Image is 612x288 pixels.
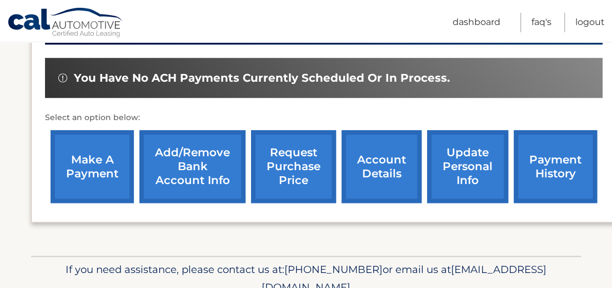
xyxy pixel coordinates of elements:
a: request purchase price [251,130,336,203]
p: Select an option below: [45,111,603,125]
span: [PHONE_NUMBER] [284,263,383,276]
a: payment history [514,130,597,203]
a: make a payment [51,130,134,203]
a: update personal info [427,130,508,203]
span: You have no ACH payments currently scheduled or in process. [74,71,450,85]
img: alert-white.svg [58,73,67,82]
a: Add/Remove bank account info [139,130,245,203]
a: Logout [575,13,605,32]
a: FAQ's [531,13,551,32]
a: account details [342,130,422,203]
a: Cal Automotive [7,7,124,39]
a: Dashboard [453,13,500,32]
